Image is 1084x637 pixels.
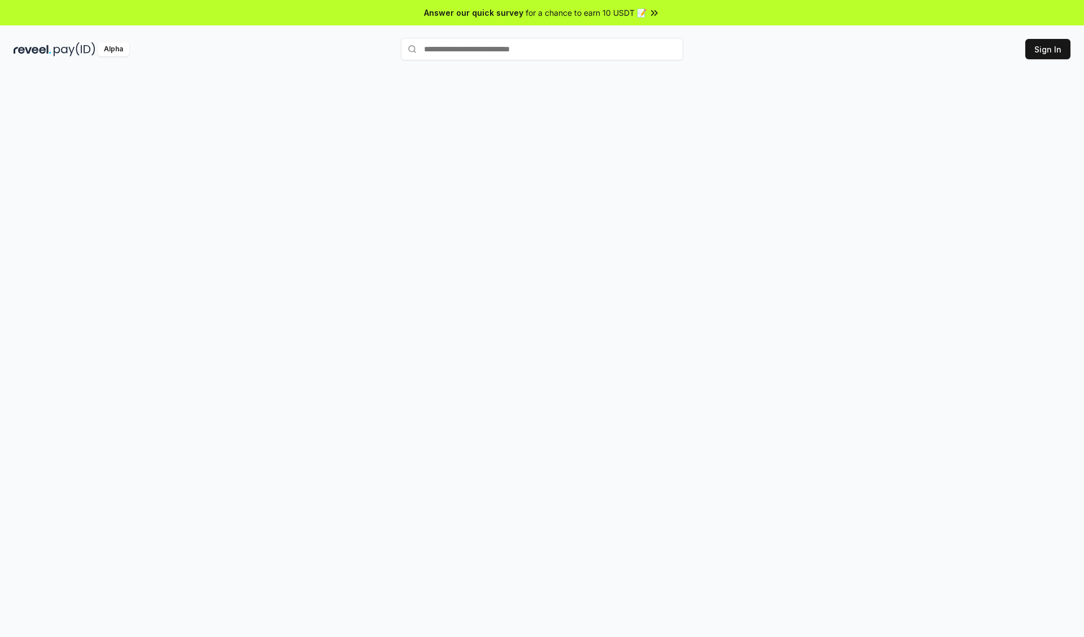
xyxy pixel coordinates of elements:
span: Answer our quick survey [424,7,523,19]
span: for a chance to earn 10 USDT 📝 [526,7,646,19]
div: Alpha [98,42,129,56]
button: Sign In [1025,39,1070,59]
img: reveel_dark [14,42,51,56]
img: pay_id [54,42,95,56]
